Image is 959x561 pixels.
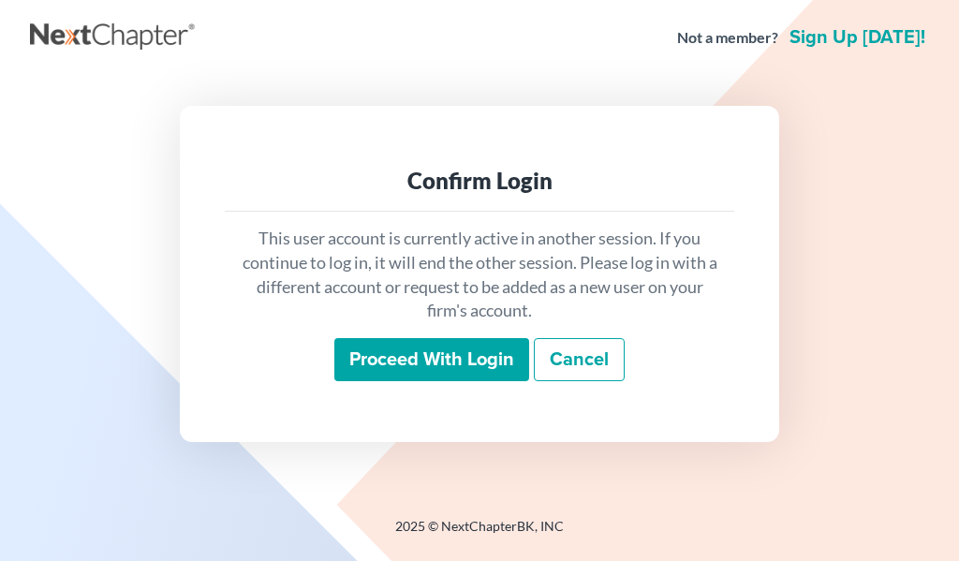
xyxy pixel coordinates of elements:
[534,338,625,381] a: Cancel
[240,227,719,323] p: This user account is currently active in another session. If you continue to log in, it will end ...
[677,27,778,49] strong: Not a member?
[334,338,529,381] input: Proceed with login
[786,28,929,47] a: Sign up [DATE]!
[30,517,929,551] div: 2025 © NextChapterBK, INC
[240,166,719,196] div: Confirm Login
